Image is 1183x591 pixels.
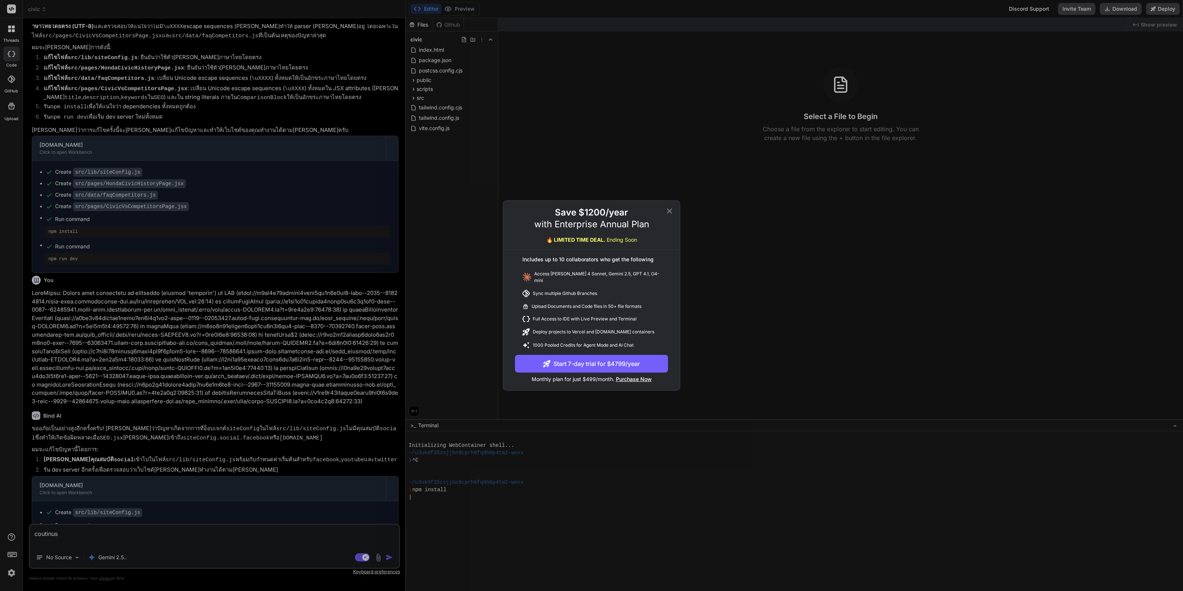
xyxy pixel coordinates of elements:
[607,237,637,243] span: Ending Soon
[616,376,652,382] span: Purchase Now
[515,373,668,383] p: Monthly plan for just $499/month.
[515,300,668,313] div: Upload Documents and Code files in 50+ file formats
[515,256,668,268] div: Includes up to 10 collaborators who get the following
[515,287,668,300] div: Sync multiple Github Branches
[555,207,628,218] h2: Save $1200/year
[515,313,668,325] div: Full Access to IDE with Live Preview and Terminal
[515,339,668,352] div: 1000 Pooled Credits for Agent Mode and AI Chat
[515,268,668,287] div: Access [PERSON_NAME] 4 Sonnet, Gemini 2.5, GPT 4.1, O4-mini
[515,325,668,339] div: Deploy projects to Vercel and [DOMAIN_NAME] containers
[546,236,637,244] div: 🔥 LIMITED TIME DEAL.
[534,218,649,230] p: with Enterprise Annual Plan
[515,355,668,373] button: Start 7-day trial for $4799/year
